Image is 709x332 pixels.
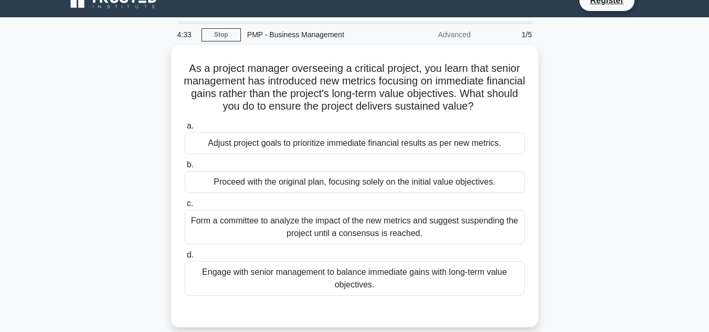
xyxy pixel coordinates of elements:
[187,250,194,259] span: d.
[187,121,194,130] span: a.
[185,261,525,296] div: Engage with senior management to balance immediate gains with long-term value objectives.
[477,24,538,45] div: 1/5
[187,199,193,208] span: c.
[171,24,202,45] div: 4:33
[385,24,477,45] div: Advanced
[185,132,525,154] div: Adjust project goals to prioritize immediate financial results as per new metrics.
[187,160,194,169] span: b.
[241,24,385,45] div: PMP - Business Management
[184,62,526,113] h5: As a project manager overseeing a critical project, you learn that senior management has introduc...
[185,171,525,193] div: Proceed with the original plan, focusing solely on the initial value objectives.
[185,210,525,244] div: Form a committee to analyze the impact of the new metrics and suggest suspending the project unti...
[202,28,241,41] a: Stop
